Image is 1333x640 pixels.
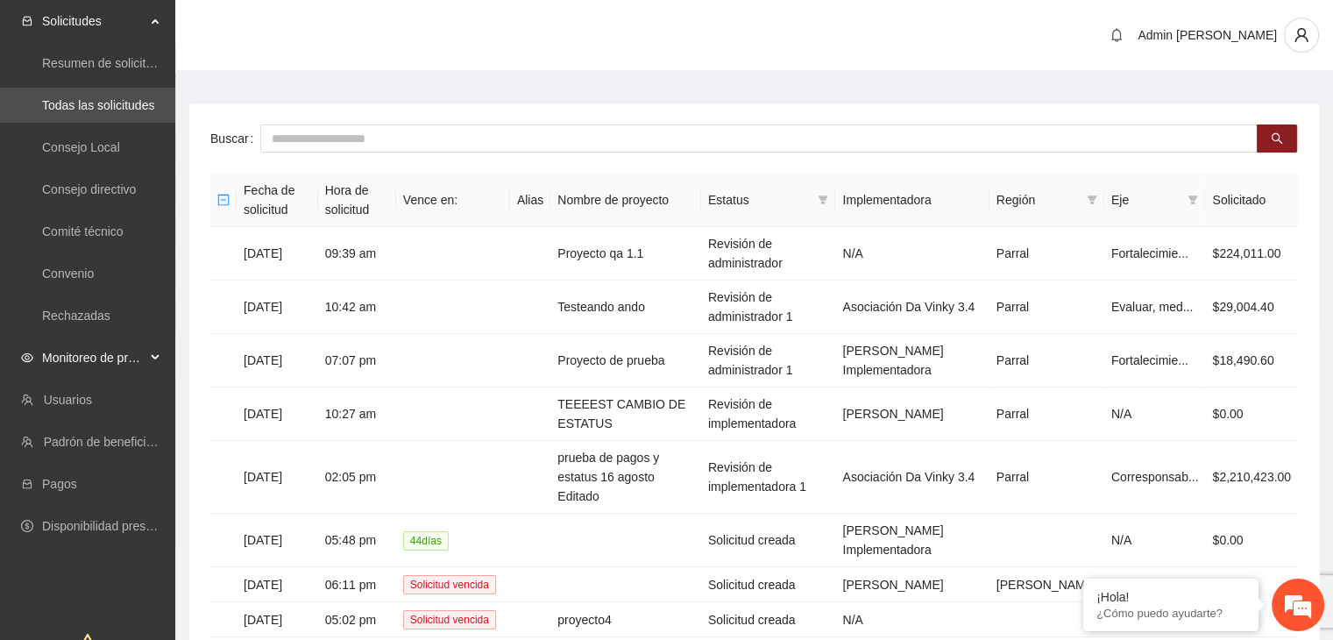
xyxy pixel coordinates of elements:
[403,531,449,551] span: 44 día s
[708,190,812,210] span: Estatus
[42,140,120,154] a: Consejo Local
[1284,18,1319,53] button: user
[210,124,260,153] label: Buscar
[318,174,396,227] th: Hora de solicitud
[403,575,496,594] span: Solicitud vencida
[237,567,318,602] td: [DATE]
[835,334,989,388] td: [PERSON_NAME] Implementadora
[989,281,1104,334] td: Parral
[396,174,510,227] th: Vence en:
[1205,174,1298,227] th: Solicitado
[42,340,145,375] span: Monitoreo de proyectos
[1271,132,1283,146] span: search
[989,334,1104,388] td: Parral
[835,514,989,567] td: [PERSON_NAME] Implementadora
[701,227,836,281] td: Revisión de administrador
[237,388,318,441] td: [DATE]
[1096,607,1245,620] p: ¿Cómo puedo ayudarte?
[91,89,294,112] div: Chatee con nosotros ahora
[550,281,701,334] td: Testeando ando
[1205,441,1298,514] td: $2,210,423.00
[550,174,701,227] th: Nombre de proyecto
[701,567,836,602] td: Solicitud creada
[42,224,124,238] a: Comité técnico
[1205,281,1298,334] td: $29,004.40
[1188,195,1198,205] span: filter
[835,281,989,334] td: Asociación Da Vinky 3.4
[42,182,136,196] a: Consejo directivo
[1111,246,1188,260] span: Fortalecimie...
[1205,567,1298,602] td: $0.00
[550,441,701,514] td: prueba de pagos y estatus 16 agosto Editado
[550,602,701,637] td: proyecto4
[237,174,318,227] th: Fecha de solicitud
[21,15,33,27] span: inbox
[701,602,836,637] td: Solicitud creada
[1205,334,1298,388] td: $18,490.60
[42,309,110,323] a: Rechazadas
[550,388,701,441] td: TEEEEST CAMBIO DE ESTATUS
[237,281,318,334] td: [DATE]
[835,567,989,602] td: [PERSON_NAME]
[996,190,1080,210] span: Región
[989,567,1104,602] td: [PERSON_NAME]
[44,393,92,407] a: Usuarios
[1104,514,1206,567] td: N/A
[1205,388,1298,441] td: $0.00
[318,441,396,514] td: 02:05 pm
[1285,27,1318,43] span: user
[102,216,242,393] span: Estamos en línea.
[1257,124,1297,153] button: search
[42,477,77,491] a: Pagos
[318,281,396,334] td: 10:42 am
[835,602,989,637] td: N/A
[818,195,828,205] span: filter
[318,514,396,567] td: 05:48 pm
[237,334,318,388] td: [DATE]
[1103,28,1130,42] span: bell
[701,441,836,514] td: Revisión de implementadora 1
[237,602,318,637] td: [DATE]
[701,281,836,334] td: Revisión de administrador 1
[42,267,94,281] a: Convenio
[835,388,989,441] td: [PERSON_NAME]
[835,441,989,514] td: Asociación Da Vinky 3.4
[814,187,832,213] span: filter
[42,519,192,533] a: Disponibilidad presupuestal
[237,227,318,281] td: [DATE]
[9,442,334,503] textarea: Escriba su mensaje y pulse “Intro”
[701,334,836,388] td: Revisión de administrador 1
[1111,353,1188,367] span: Fortalecimie...
[1103,21,1131,49] button: bell
[44,435,173,449] a: Padrón de beneficiarios
[1104,567,1206,602] td: N/A
[1205,227,1298,281] td: $224,011.00
[217,194,230,206] span: minus-square
[989,227,1104,281] td: Parral
[42,56,239,70] a: Resumen de solicitudes por aprobar
[835,174,989,227] th: Implementadora
[42,98,154,112] a: Todas las solicitudes
[989,388,1104,441] td: Parral
[318,602,396,637] td: 05:02 pm
[1104,388,1206,441] td: N/A
[237,441,318,514] td: [DATE]
[318,388,396,441] td: 10:27 am
[1138,28,1277,42] span: Admin [PERSON_NAME]
[318,567,396,602] td: 06:11 pm
[989,441,1104,514] td: Parral
[1111,470,1199,484] span: Corresponsab...
[1087,195,1097,205] span: filter
[835,227,989,281] td: N/A
[1111,300,1193,314] span: Evaluar, med...
[403,610,496,629] span: Solicitud vencida
[550,227,701,281] td: Proyecto qa 1.1
[318,227,396,281] td: 09:39 am
[550,334,701,388] td: Proyecto de prueba
[701,388,836,441] td: Revisión de implementadora
[21,352,33,364] span: eye
[1184,187,1202,213] span: filter
[287,9,330,51] div: Minimizar ventana de chat en vivo
[701,514,836,567] td: Solicitud creada
[1111,190,1181,210] span: Eje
